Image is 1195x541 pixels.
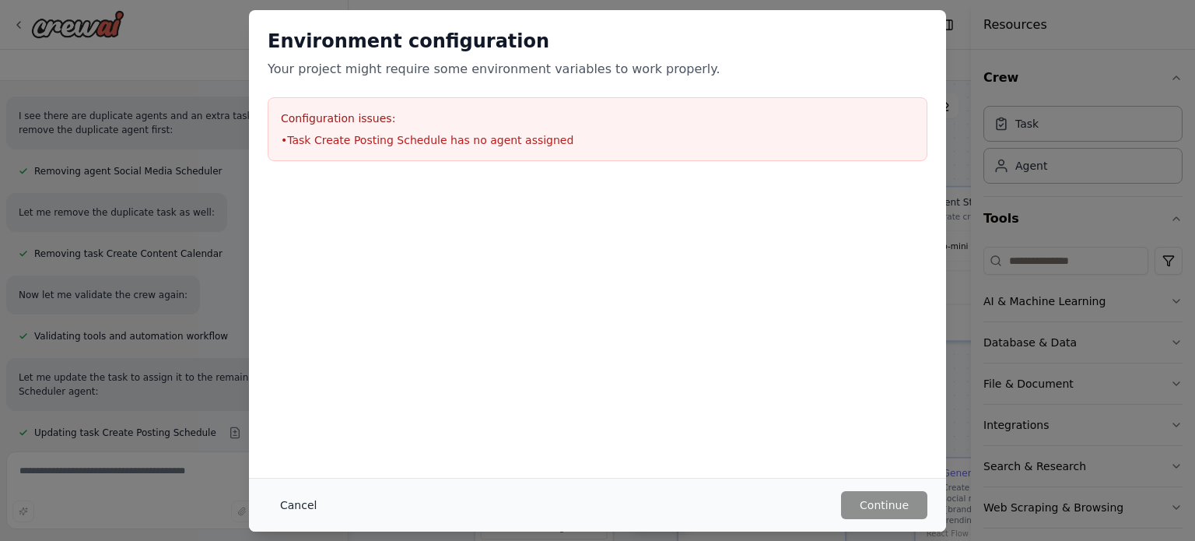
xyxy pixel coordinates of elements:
[268,491,329,519] button: Cancel
[268,60,927,79] p: Your project might require some environment variables to work properly.
[841,491,927,519] button: Continue
[281,132,914,148] li: • Task Create Posting Schedule has no agent assigned
[281,111,914,126] h3: Configuration issues:
[268,29,927,54] h2: Environment configuration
